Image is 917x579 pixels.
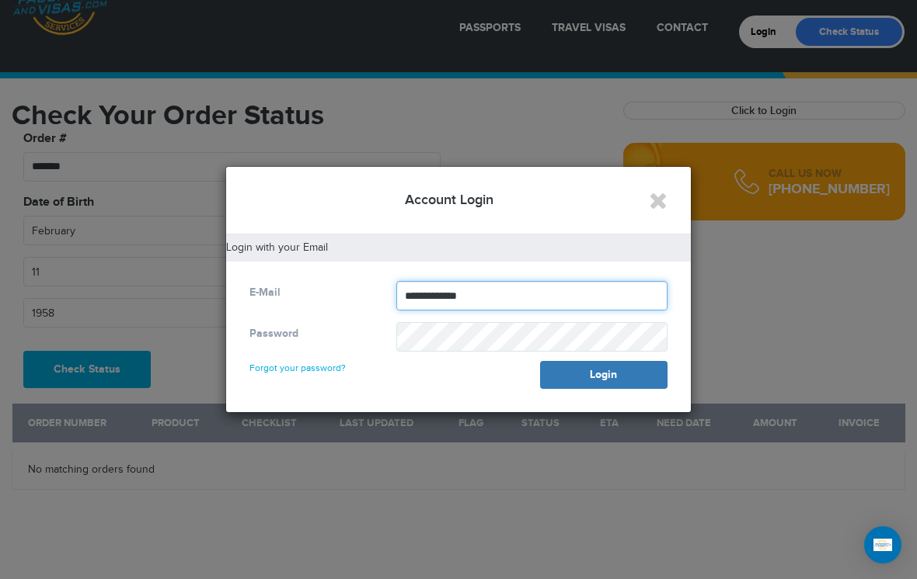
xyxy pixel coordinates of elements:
[540,361,668,389] button: Login
[649,189,668,213] button: Close
[864,526,901,563] div: Open Intercom Messenger
[249,326,298,342] label: Password
[249,285,281,300] label: E-Mail
[249,190,668,210] h4: Account Login
[226,242,691,254] h5: Login with your Email
[249,348,346,373] a: Forgot your password?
